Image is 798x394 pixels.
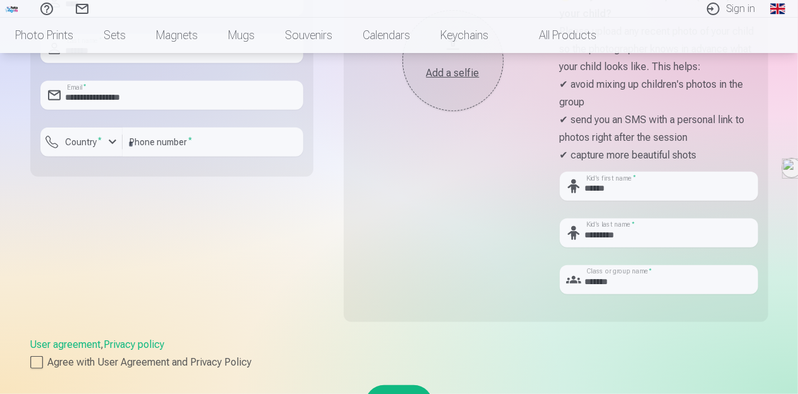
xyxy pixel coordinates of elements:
div: Add a selfie [415,66,491,81]
a: Sets [88,18,141,53]
a: Privacy policy [104,338,165,350]
a: Magnets [141,18,213,53]
img: /fa1 [5,5,19,13]
a: Mugs [213,18,270,53]
a: Calendars [348,18,425,53]
button: Country* [40,128,123,157]
label: Country [61,136,107,148]
button: Add a selfie [402,10,504,111]
div: , [30,337,768,370]
a: All products [504,18,612,53]
p: ✔ avoid mixing up children's photos in the group [560,76,758,111]
label: Agree with User Agreement and Privacy Policy [30,355,768,370]
a: Souvenirs [270,18,348,53]
a: User agreement [30,338,101,350]
a: Keychains [425,18,504,53]
p: ✔ send you an SMS with a personal link to photos right after the session [560,111,758,146]
p: ✔ capture more beautiful shots [560,146,758,164]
